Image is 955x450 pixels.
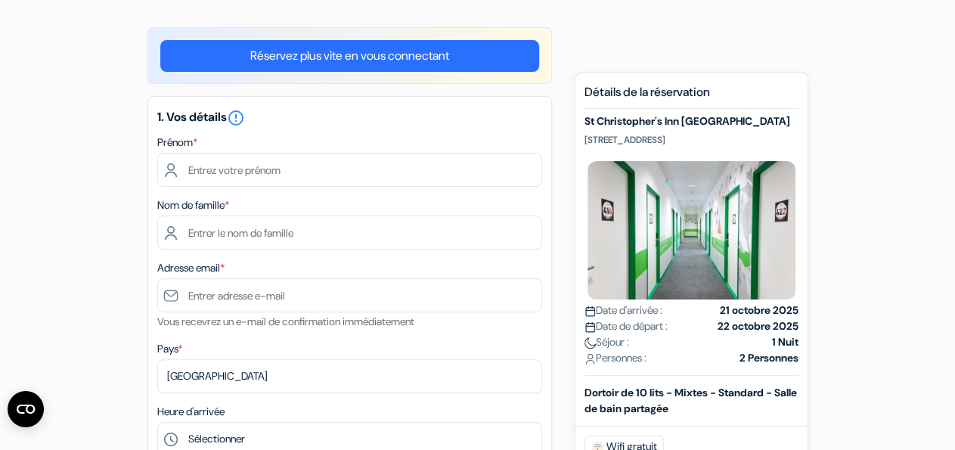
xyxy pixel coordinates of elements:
[157,197,229,213] label: Nom de famille
[157,109,542,127] h5: 1. Vos détails
[584,386,797,415] b: Dortoir de 10 lits - Mixtes - Standard - Salle de bain partagée
[584,134,798,146] p: [STREET_ADDRESS]
[227,109,245,125] a: error_outline
[584,303,662,318] span: Date d'arrivée :
[157,341,182,357] label: Pays
[584,321,596,333] img: calendar.svg
[584,306,596,317] img: calendar.svg
[740,350,798,366] strong: 2 Personnes
[157,153,542,187] input: Entrez votre prénom
[157,216,542,250] input: Entrer le nom de famille
[157,260,225,276] label: Adresse email
[584,115,798,128] h5: St Christopher's Inn [GEOGRAPHIC_DATA]
[227,109,245,127] i: error_outline
[584,350,646,366] span: Personnes :
[157,404,225,420] label: Heure d'arrivée
[584,337,596,349] img: moon.svg
[8,391,44,427] button: Ouvrir le widget CMP
[772,334,798,350] strong: 1 Nuit
[584,318,668,334] span: Date de départ :
[718,318,798,334] strong: 22 octobre 2025
[160,40,539,72] a: Réservez plus vite en vous connectant
[584,334,629,350] span: Séjour :
[584,353,596,365] img: user_icon.svg
[584,85,798,109] h5: Détails de la réservation
[157,315,414,328] small: Vous recevrez un e-mail de confirmation immédiatement
[157,278,542,312] input: Entrer adresse e-mail
[157,135,197,151] label: Prénom
[720,303,798,318] strong: 21 octobre 2025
